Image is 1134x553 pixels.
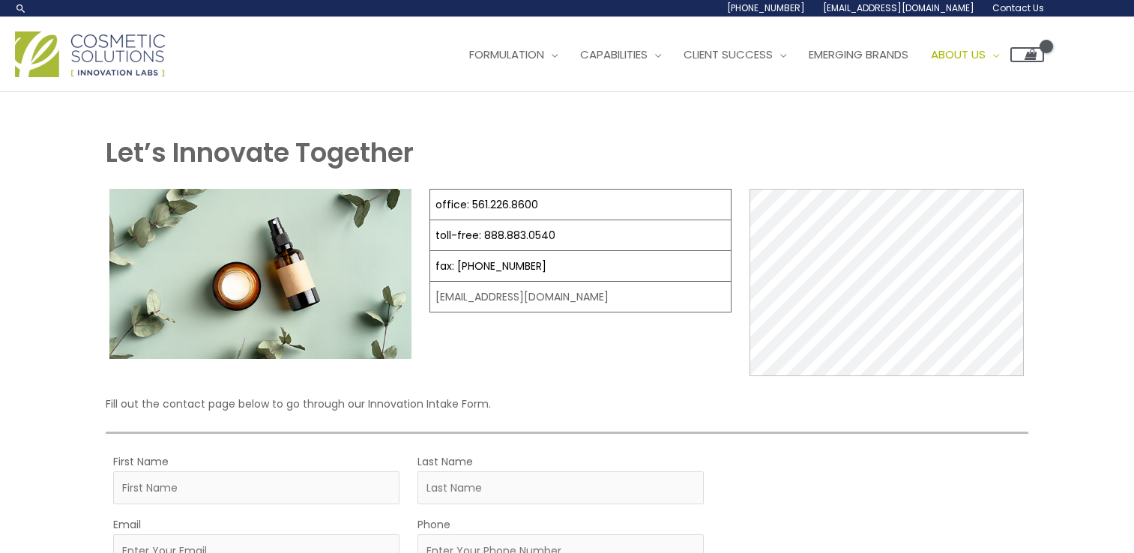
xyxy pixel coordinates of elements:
td: [EMAIL_ADDRESS][DOMAIN_NAME] [429,282,731,312]
img: Cosmetic Solutions Logo [15,31,165,77]
label: First Name [113,452,169,471]
nav: Site Navigation [447,32,1044,77]
span: Formulation [469,46,544,62]
label: Email [113,515,141,534]
span: Contact Us [992,1,1044,14]
a: Emerging Brands [797,32,920,77]
a: Client Success [672,32,797,77]
a: Formulation [458,32,569,77]
a: View Shopping Cart, empty [1010,47,1044,62]
span: Emerging Brands [809,46,908,62]
a: Search icon link [15,2,27,14]
a: office: 561.226.8600 [435,197,538,212]
span: [EMAIL_ADDRESS][DOMAIN_NAME] [823,1,974,14]
span: Capabilities [580,46,648,62]
label: Phone [417,515,450,534]
a: Capabilities [569,32,672,77]
label: Last Name [417,452,473,471]
strong: Let’s Innovate Together [106,134,414,171]
input: First Name [113,471,399,504]
img: Contact page image for private label skincare manufacturer Cosmetic solutions shows a skin care b... [109,189,411,359]
span: About Us [931,46,986,62]
p: Fill out the contact page below to go through our Innovation Intake Form. [106,394,1028,414]
a: toll-free: 888.883.0540 [435,228,555,243]
input: Last Name [417,471,704,504]
a: fax: [PHONE_NUMBER] [435,259,546,274]
span: Client Success [684,46,773,62]
a: About Us [920,32,1010,77]
span: [PHONE_NUMBER] [727,1,805,14]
